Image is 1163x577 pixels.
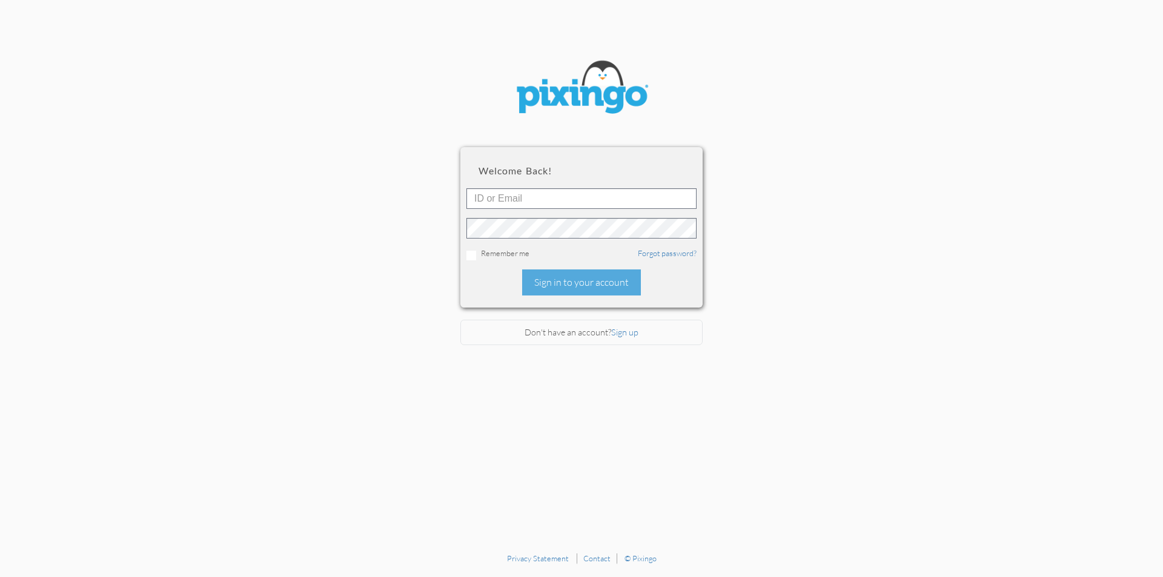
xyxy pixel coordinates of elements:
img: pixingo logo [509,54,654,123]
a: Forgot password? [638,248,697,258]
input: ID or Email [466,188,697,209]
a: Contact [583,553,611,563]
div: Remember me [466,248,697,260]
a: Sign up [611,327,638,337]
a: Privacy Statement [507,553,569,563]
h2: Welcome back! [479,165,684,176]
div: Don't have an account? [460,320,703,346]
div: Sign in to your account [522,269,641,295]
a: © Pixingo [625,553,657,563]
